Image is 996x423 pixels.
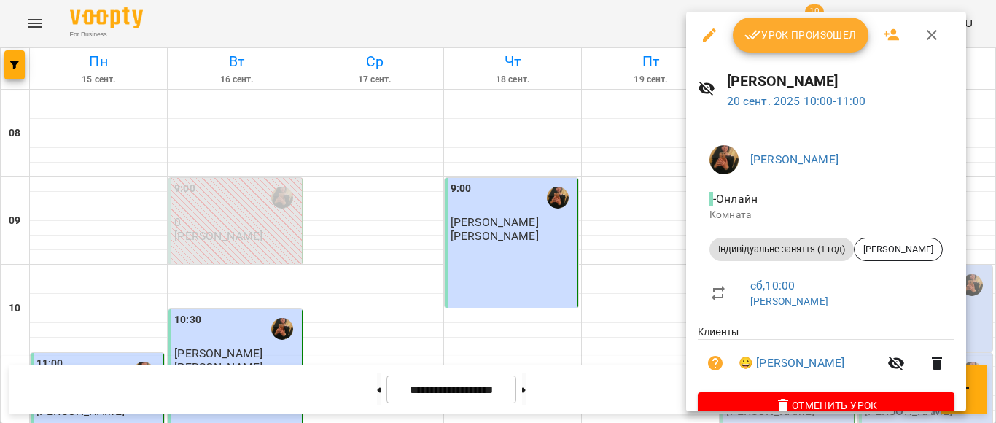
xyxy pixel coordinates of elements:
span: - Онлайн [709,192,760,206]
button: Урок произошел [733,18,868,53]
button: Визит пока не оплачен. Добавить оплату? [698,346,733,381]
img: 31dd78f898df0dae31eba53c4ab4bd2d.jpg [709,145,739,174]
span: Урок произошел [744,26,857,44]
a: [PERSON_NAME] [750,152,839,166]
h6: [PERSON_NAME] [727,70,954,93]
a: 😀 [PERSON_NAME] [739,354,844,372]
ul: Клиенты [698,325,954,392]
button: Отменить Урок [698,392,954,419]
div: [PERSON_NAME] [854,238,943,261]
p: Комната [709,208,943,222]
a: [PERSON_NAME] [750,295,828,307]
a: сб , 10:00 [750,279,795,292]
span: Індивідуальне заняття (1 год) [709,243,854,256]
span: Отменить Урок [709,397,943,414]
span: [PERSON_NAME] [855,243,942,256]
a: 20 сент. 2025 10:00-11:00 [727,94,866,108]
